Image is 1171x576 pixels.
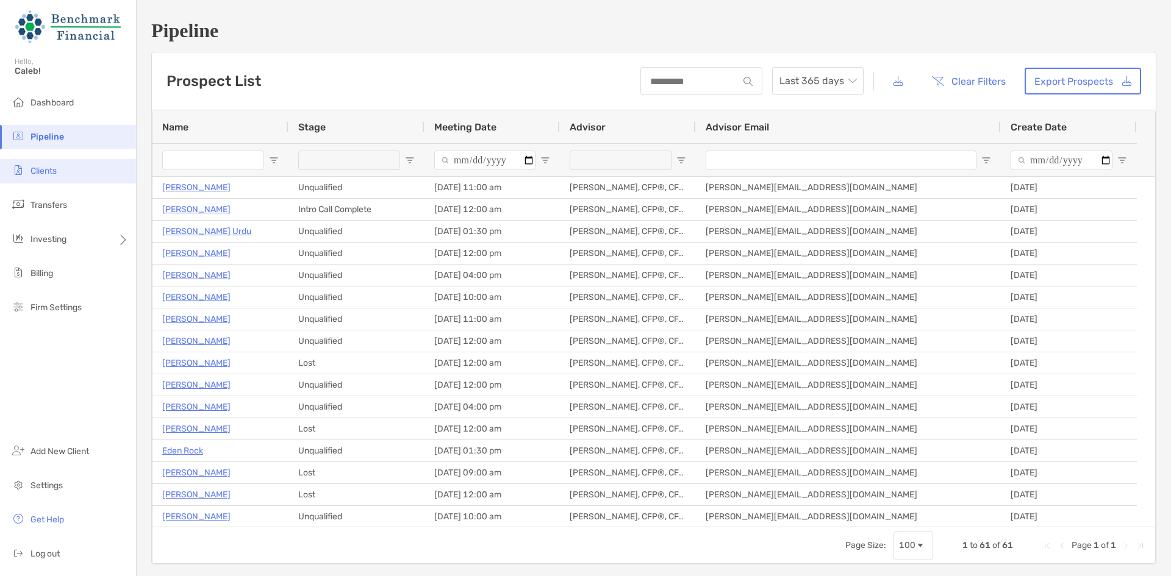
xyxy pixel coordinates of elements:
[560,506,696,527] div: [PERSON_NAME], CFP®, CFA®, MSF
[424,396,560,418] div: [DATE] 04:00 pm
[424,440,560,461] div: [DATE] 01:30 pm
[1117,155,1127,165] button: Open Filter Menu
[1121,541,1131,550] div: Next Page
[424,462,560,483] div: [DATE] 09:00 am
[893,531,933,560] div: Page Size
[1001,265,1137,286] div: [DATE]
[162,121,188,133] span: Name
[405,155,415,165] button: Open Filter Menu
[30,549,60,559] span: Log out
[696,462,1001,483] div: [PERSON_NAME][EMAIL_ADDRESS][DOMAIN_NAME]
[560,352,696,374] div: [PERSON_NAME], CFP®, CFA®, MSF
[560,308,696,330] div: [PERSON_NAME], CFP®, CFA®, MSF
[288,286,424,308] div: Unqualified
[162,355,231,371] p: [PERSON_NAME]
[1001,462,1137,483] div: [DATE]
[162,290,231,305] a: [PERSON_NAME]
[162,311,231,327] p: [PERSON_NAME]
[288,484,424,505] div: Lost
[11,129,26,143] img: pipeline icon
[162,377,231,393] p: [PERSON_NAME]
[30,446,89,457] span: Add New Client
[288,221,424,242] div: Unqualified
[979,540,990,550] span: 61
[162,180,231,195] p: [PERSON_NAME]
[11,443,26,458] img: add_new_client icon
[288,177,424,198] div: Unqualified
[899,540,915,550] div: 100
[676,155,686,165] button: Open Filter Menu
[696,330,1001,352] div: [PERSON_NAME][EMAIL_ADDRESS][DOMAIN_NAME]
[1001,506,1137,527] div: [DATE]
[560,243,696,264] div: [PERSON_NAME], CFP®, CFA®, MSF
[30,302,82,313] span: Firm Settings
[30,480,63,491] span: Settings
[288,330,424,352] div: Unqualified
[424,352,560,374] div: [DATE] 12:00 am
[743,77,753,86] img: input icon
[434,121,496,133] span: Meeting Date
[288,506,424,527] div: Unqualified
[1072,540,1092,550] span: Page
[560,330,696,352] div: [PERSON_NAME], CFP®, CFA®, MSF
[30,98,74,108] span: Dashboard
[981,155,991,165] button: Open Filter Menu
[560,286,696,308] div: [PERSON_NAME], CFP®, CFA®, MSF
[696,177,1001,198] div: [PERSON_NAME][EMAIL_ADDRESS][DOMAIN_NAME]
[162,399,231,414] a: [PERSON_NAME]
[298,121,326,133] span: Stage
[162,268,231,283] a: [PERSON_NAME]
[1001,330,1137,352] div: [DATE]
[779,68,856,94] span: Last 365 days
[15,5,121,49] img: Zoe Logo
[162,465,231,480] p: [PERSON_NAME]
[1057,541,1067,550] div: Previous Page
[162,333,231,349] a: [PERSON_NAME]
[11,477,26,492] img: settings icon
[30,514,64,525] span: Get Help
[560,177,696,198] div: [PERSON_NAME], CFP®, CFA®, MSF
[560,374,696,396] div: [PERSON_NAME], CFP®, CFA®, MSF
[1111,540,1116,550] span: 1
[696,221,1001,242] div: [PERSON_NAME][EMAIL_ADDRESS][DOMAIN_NAME]
[11,546,26,560] img: logout icon
[696,352,1001,374] div: [PERSON_NAME][EMAIL_ADDRESS][DOMAIN_NAME]
[11,265,26,280] img: billing icon
[992,540,1000,550] span: of
[696,265,1001,286] div: [PERSON_NAME][EMAIL_ADDRESS][DOMAIN_NAME]
[696,243,1001,264] div: [PERSON_NAME][EMAIL_ADDRESS][DOMAIN_NAME]
[11,511,26,526] img: get-help icon
[11,231,26,246] img: investing icon
[1001,374,1137,396] div: [DATE]
[288,352,424,374] div: Lost
[162,202,231,217] a: [PERSON_NAME]
[30,200,67,210] span: Transfers
[696,484,1001,505] div: [PERSON_NAME][EMAIL_ADDRESS][DOMAIN_NAME]
[424,330,560,352] div: [DATE] 12:00 am
[1001,221,1137,242] div: [DATE]
[11,299,26,314] img: firm-settings icon
[288,308,424,330] div: Unqualified
[424,286,560,308] div: [DATE] 10:00 am
[162,421,231,436] a: [PERSON_NAME]
[1011,151,1112,170] input: Create Date Filter Input
[162,509,231,524] a: [PERSON_NAME]
[1025,68,1141,94] a: Export Prospects
[1094,540,1099,550] span: 1
[15,66,129,76] span: Caleb!
[1001,177,1137,198] div: [DATE]
[560,484,696,505] div: [PERSON_NAME], CFP®, CFA®, MSF
[696,418,1001,439] div: [PERSON_NAME][EMAIL_ADDRESS][DOMAIN_NAME]
[288,418,424,439] div: Lost
[1042,541,1052,550] div: First Page
[151,20,1156,42] h1: Pipeline
[560,265,696,286] div: [PERSON_NAME], CFP®, CFA®, MSF
[560,418,696,439] div: [PERSON_NAME], CFP®, CFA®, MSF
[696,396,1001,418] div: [PERSON_NAME][EMAIL_ADDRESS][DOMAIN_NAME]
[162,443,203,458] p: Eden Rock
[1002,540,1013,550] span: 61
[162,224,251,239] p: [PERSON_NAME] Urdu
[570,121,606,133] span: Advisor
